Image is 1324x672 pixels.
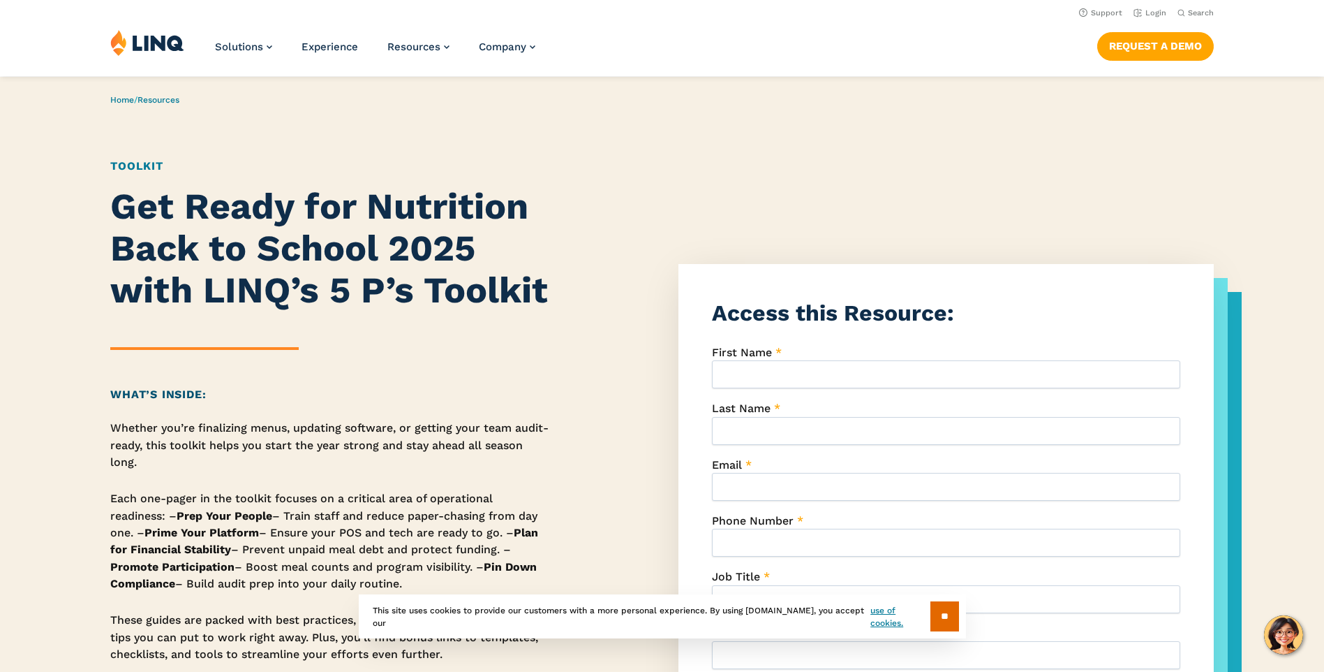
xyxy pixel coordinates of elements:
[110,29,184,56] img: LINQ | K‑12 Software
[144,526,259,539] strong: Prime Your Platform
[1097,32,1214,60] a: Request a Demo
[110,159,163,173] a: Toolkit
[1097,29,1214,60] nav: Button Navigation
[1133,8,1166,17] a: Login
[137,95,179,105] a: Resources
[1264,615,1303,655] button: Hello, have a question? Let’s chat.
[110,95,134,105] a: Home
[1188,8,1214,17] span: Search
[302,41,358,53] a: Experience
[110,490,551,592] p: Each one-pager in the toolkit focuses on a critical area of operational readiness: – – Train staf...
[215,41,263,53] span: Solutions
[1079,8,1122,17] a: Support
[177,509,272,523] strong: Prep Your People
[359,594,966,638] div: This site uses cookies to provide our customers with a more personal experience. By using [DOMAIN...
[387,41,449,53] a: Resources
[712,346,772,359] span: First Name
[1177,8,1214,18] button: Open Search Bar
[110,560,537,590] strong: Pin Down Compliance
[712,458,742,472] span: Email
[387,41,440,53] span: Resources
[712,570,760,583] span: Job Title
[110,386,551,403] h2: What’s Inside:
[712,514,794,527] span: Phone Number
[712,298,1180,329] h3: Access this Resource:
[110,185,548,312] strong: Get Ready for Nutrition Back to School 2025 with LINQ’s 5 P’s Toolkit
[215,29,535,75] nav: Primary Navigation
[479,41,535,53] a: Company
[110,560,235,574] strong: Promote Participation
[215,41,272,53] a: Solutions
[870,604,930,629] a: use of cookies.
[479,41,526,53] span: Company
[110,612,551,663] p: These guides are packed with best practices, proven strategies, and actionable tips you can put t...
[712,402,771,415] span: Last Name
[110,95,179,105] span: /
[110,420,551,471] p: Whether you’re finalizing menus, updating software, or getting your team audit-ready, this toolki...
